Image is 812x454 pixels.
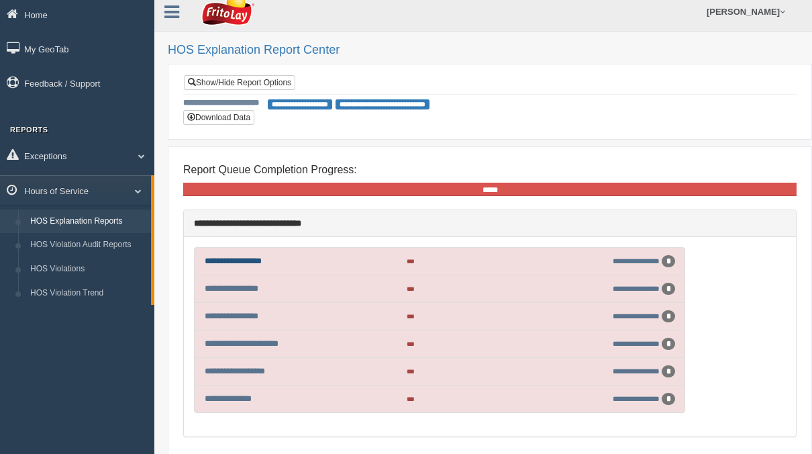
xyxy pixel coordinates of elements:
a: HOS Violation Audit Reports [24,233,151,257]
a: Show/Hide Report Options [184,75,295,90]
h2: HOS Explanation Report Center [168,44,799,57]
h4: Report Queue Completion Progress: [183,164,797,176]
a: HOS Violation Trend [24,281,151,306]
button: Download Data [183,110,254,125]
a: HOS Explanation Reports [24,210,151,234]
a: HOS Violations [24,257,151,281]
